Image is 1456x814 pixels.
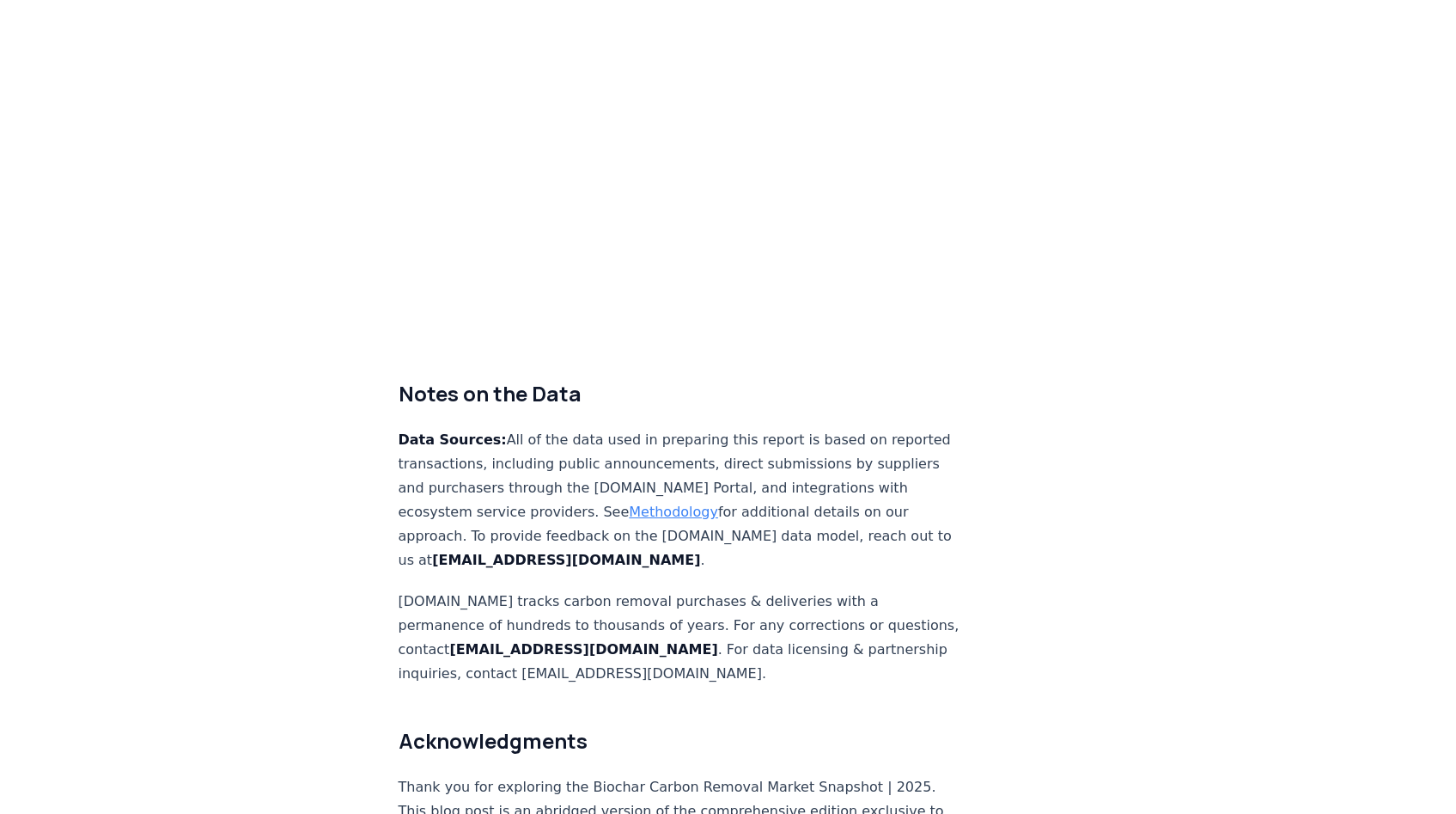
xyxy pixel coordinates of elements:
a: Methodology [629,504,718,520]
p: [DOMAIN_NAME] tracks carbon removal purchases & deliveries with a permanence of hundreds to thous... [399,590,967,686]
strong: Data Sources: [399,431,507,448]
h2: Acknowledgments [399,727,967,755]
strong: [EMAIL_ADDRESS][DOMAIN_NAME] [449,641,717,658]
p: All of the data used in preparing this report is based on reported transactions, including public... [399,428,967,572]
strong: [EMAIL_ADDRESS][DOMAIN_NAME] [432,552,700,568]
h2: Notes on the Data [399,380,967,407]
